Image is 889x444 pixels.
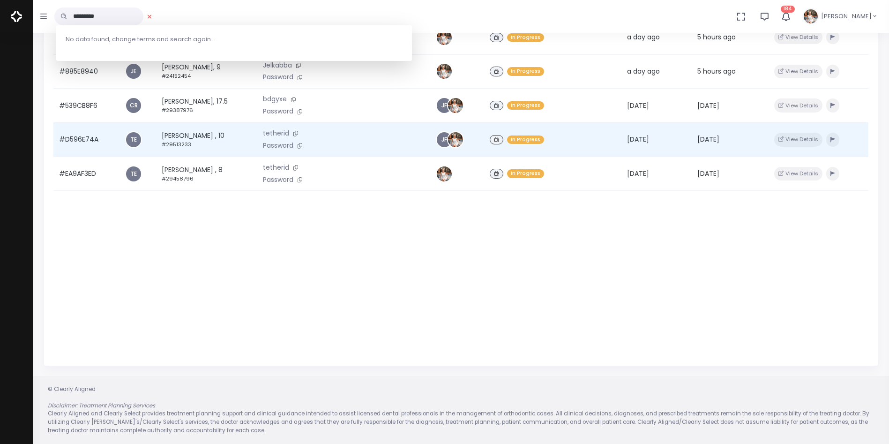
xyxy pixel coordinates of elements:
[38,385,883,435] div: © Clearly Aligned Clearly Aligned and Clearly Select provides treatment planning support and clin...
[774,167,822,181] button: View Details
[627,67,660,76] span: a day ago
[507,169,544,178] span: In Progress
[11,7,22,26] img: Logo Horizontal
[627,32,660,42] span: a day ago
[437,98,452,113] a: JF
[774,65,822,78] button: View Details
[126,98,141,113] a: CR
[162,106,193,114] small: #29387976
[263,175,425,185] p: Password
[507,101,544,110] span: In Progress
[53,20,120,54] td: #3AE0013B
[821,12,872,21] span: [PERSON_NAME]
[774,30,822,44] button: View Details
[507,33,544,42] span: In Progress
[697,135,719,144] span: [DATE]
[162,72,191,80] small: #24152454
[697,67,736,76] span: 5 hours ago
[53,157,120,191] td: #EA9AF3ED
[507,135,544,144] span: In Progress
[162,175,194,182] small: #29458796
[781,6,795,13] span: 184
[774,133,822,146] button: View Details
[53,54,120,89] td: #885E8940
[263,94,425,105] p: bdgyxe
[126,166,141,181] a: TE
[263,60,425,71] p: Jelkabba
[156,157,257,191] td: [PERSON_NAME] , 8
[156,54,257,89] td: [PERSON_NAME], 9
[126,64,141,79] a: JE
[627,169,649,178] span: [DATE]
[263,163,425,173] p: tetherid
[774,98,822,112] button: View Details
[437,132,452,147] a: JF
[156,89,257,123] td: [PERSON_NAME], 17.5
[156,123,257,157] td: [PERSON_NAME] , 10
[263,106,425,117] p: Password
[627,101,649,110] span: [DATE]
[162,141,191,148] small: #29513233
[263,141,425,151] p: Password
[48,402,155,409] em: Disclaimer: Treatment Planning Services
[697,169,719,178] span: [DATE]
[53,123,120,157] td: #D596E74A
[263,72,425,83] p: Password
[507,67,544,76] span: In Progress
[697,32,736,42] span: 5 hours ago
[802,8,819,25] img: Header Avatar
[60,35,408,44] p: No data found, change terms and search again...
[263,128,425,139] p: tetherid
[126,132,141,147] a: TE
[53,89,120,123] td: #539CB8F6
[627,135,649,144] span: [DATE]
[697,101,719,110] span: [DATE]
